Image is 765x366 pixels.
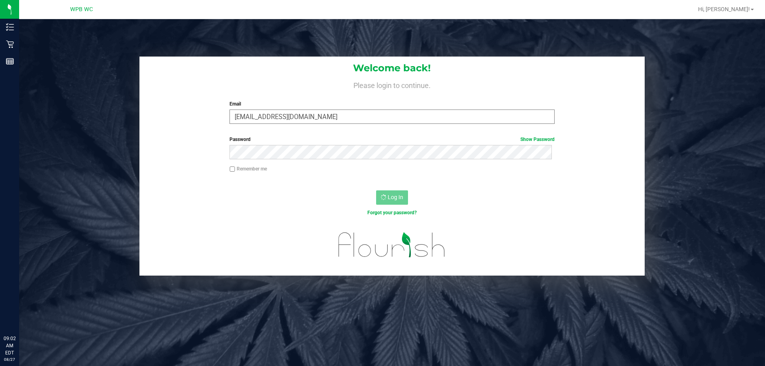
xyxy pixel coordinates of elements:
[6,57,14,65] inline-svg: Reports
[329,225,455,265] img: flourish_logo.svg
[376,190,408,205] button: Log In
[70,6,93,13] span: WPB WC
[6,23,14,31] inline-svg: Inventory
[229,165,267,172] label: Remember me
[388,194,403,200] span: Log In
[229,137,251,142] span: Password
[229,100,554,108] label: Email
[367,210,417,215] a: Forgot your password?
[698,6,750,12] span: Hi, [PERSON_NAME]!
[229,166,235,172] input: Remember me
[139,63,645,73] h1: Welcome back!
[4,335,16,356] p: 09:02 AM EDT
[6,40,14,48] inline-svg: Retail
[520,137,555,142] a: Show Password
[4,356,16,362] p: 08/27
[139,80,645,89] h4: Please login to continue.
